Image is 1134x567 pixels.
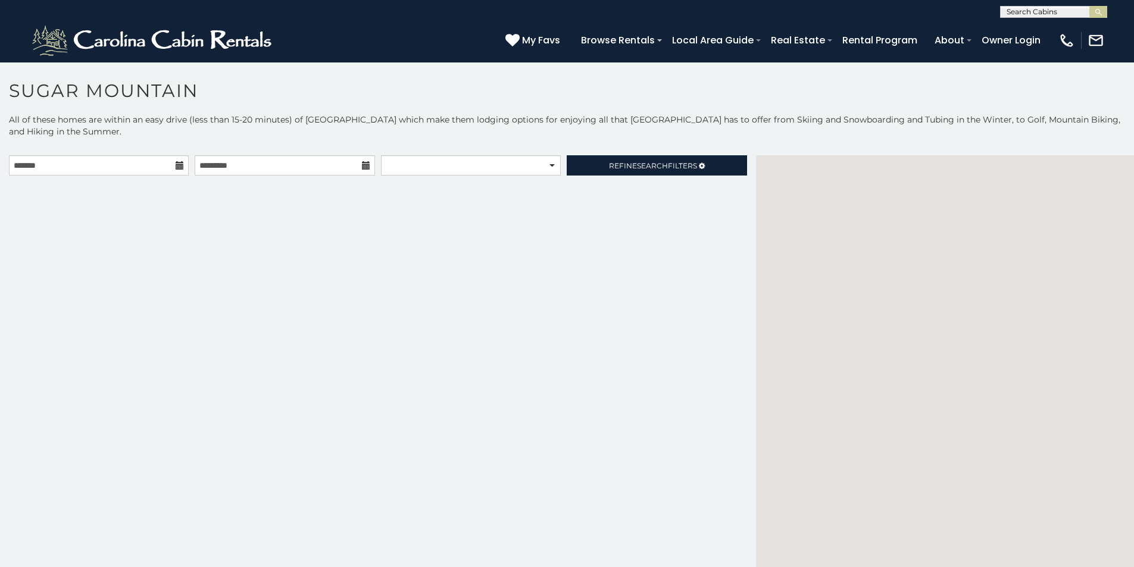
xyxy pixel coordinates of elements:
a: My Favs [505,33,563,48]
span: Refine Filters [609,161,697,170]
a: Real Estate [765,30,831,51]
span: My Favs [522,33,560,48]
img: mail-regular-white.png [1088,32,1104,49]
a: Rental Program [836,30,923,51]
img: White-1-2.png [30,23,277,58]
span: Search [637,161,668,170]
a: Owner Login [976,30,1046,51]
img: phone-regular-white.png [1058,32,1075,49]
a: RefineSearchFilters [567,155,746,176]
a: Local Area Guide [666,30,760,51]
a: Browse Rentals [575,30,661,51]
a: About [929,30,970,51]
